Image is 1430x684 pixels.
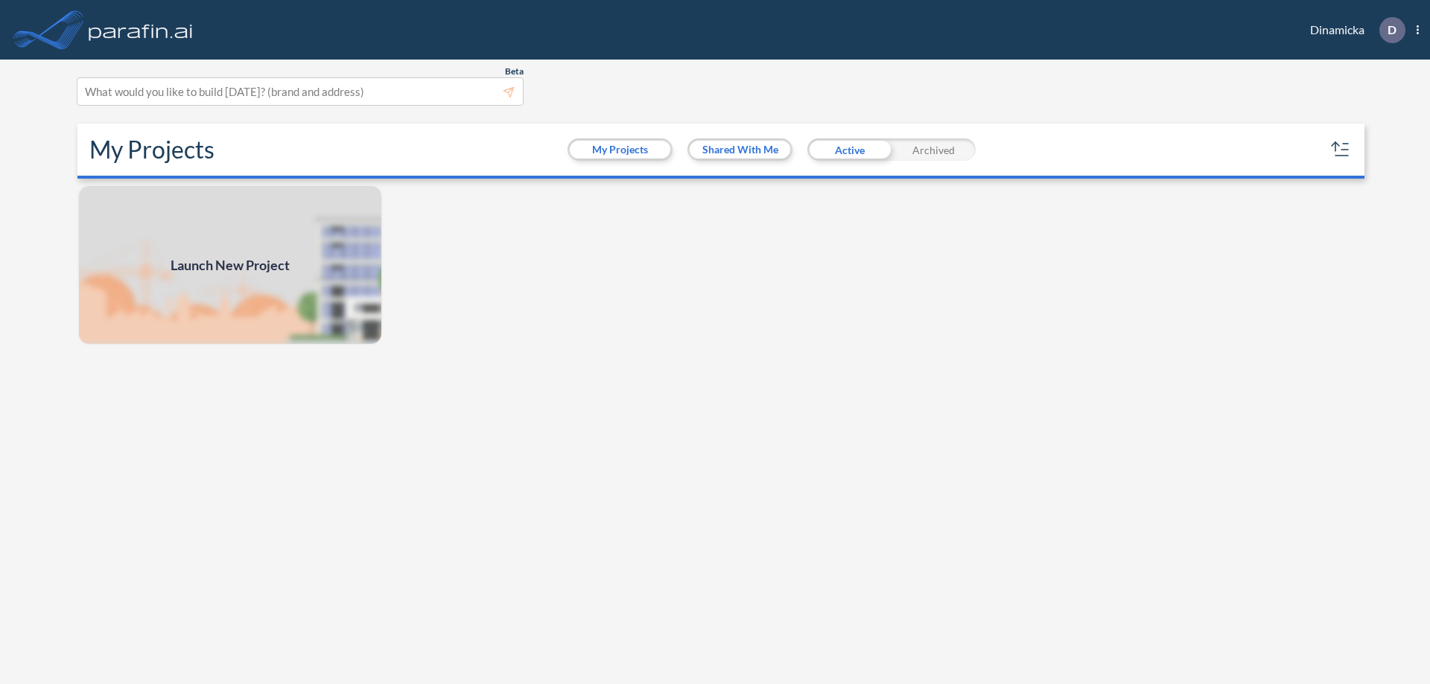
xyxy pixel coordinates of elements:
[505,65,524,77] span: Beta
[570,141,670,159] button: My Projects
[690,141,790,159] button: Shared With Me
[77,185,383,345] a: Launch New Project
[1329,138,1353,162] button: sort
[1388,23,1396,36] p: D
[807,138,892,161] div: Active
[86,15,196,45] img: logo
[1288,17,1419,43] div: Dinamicka
[89,135,214,164] h2: My Projects
[77,185,383,345] img: add
[171,255,290,275] span: Launch New Project
[892,138,976,161] div: Archived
